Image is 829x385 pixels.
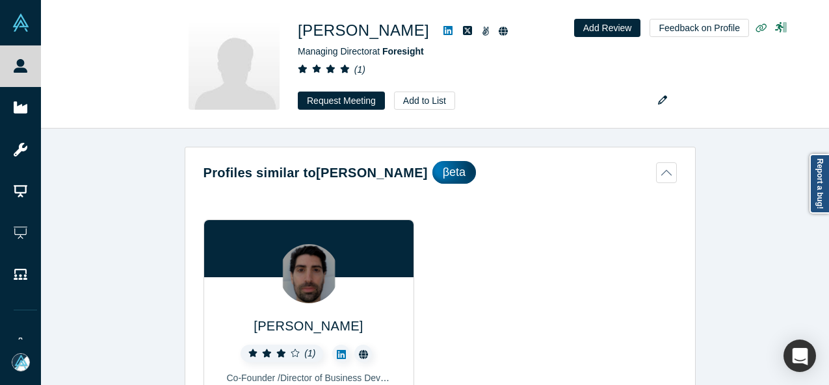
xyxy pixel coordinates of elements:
button: Add to List [394,92,455,110]
a: Report a bug! [809,154,829,214]
button: Add Review [574,19,641,37]
img: Alchemist Vault Logo [12,14,30,32]
i: ( 1 ) [354,64,365,75]
div: βeta [432,161,476,184]
h2: Profiles similar to [PERSON_NAME] [204,163,428,182]
h1: [PERSON_NAME] [298,19,429,42]
button: Profiles similar to[PERSON_NAME]βeta [204,161,677,184]
i: ( 1 ) [304,348,315,358]
img: Taylor Davidson's Profile Image [189,19,280,110]
button: Request Meeting [298,92,385,110]
span: Co-Founder /Director of Business Development [227,373,418,383]
img: Alan Safdiah's Profile Image [279,244,338,303]
a: Foresight [382,46,424,56]
span: Managing Director at [298,46,424,56]
a: [PERSON_NAME] [254,319,363,333]
button: Feedback on Profile [650,19,749,37]
img: Mia Scott's Account [12,353,30,371]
